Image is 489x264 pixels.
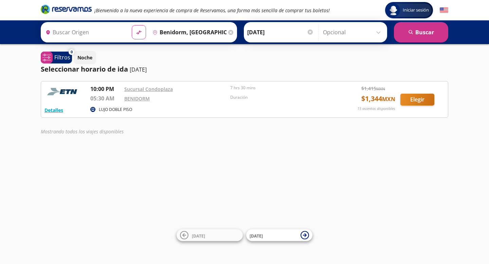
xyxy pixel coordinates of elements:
[90,94,121,102] p: 05:30 AM
[247,24,314,41] input: Elegir Fecha
[361,94,395,104] span: $ 1,344
[94,7,330,14] em: ¡Bienvenido a la nueva experiencia de compra de Reservamos, una forma más sencilla de comprar tus...
[124,86,173,92] a: Sucursal Condoplaza
[250,233,263,239] span: [DATE]
[376,86,385,91] small: MXN
[41,4,92,14] i: Brand Logo
[124,95,150,102] a: BENIDORM
[230,94,333,100] p: Duración
[130,65,147,74] p: [DATE]
[41,128,124,135] em: Mostrando todos los viajes disponibles
[357,106,395,112] p: 15 asientos disponibles
[54,53,70,61] p: Filtros
[77,54,92,61] p: Noche
[361,85,385,92] span: $ 1,415
[44,107,63,114] button: Detalles
[41,64,128,74] p: Seleccionar horario de ida
[41,4,92,16] a: Brand Logo
[71,49,73,55] span: 0
[382,95,395,103] small: MXN
[44,85,82,98] img: RESERVAMOS
[192,233,205,239] span: [DATE]
[43,24,126,41] input: Buscar Origen
[450,225,482,257] iframe: Messagebird Livechat Widget
[90,85,121,93] p: 10:00 PM
[150,24,227,41] input: Buscar Destino
[440,6,448,15] button: English
[394,22,448,42] button: Buscar
[400,7,432,14] span: Iniciar sesión
[177,229,243,241] button: [DATE]
[323,24,384,41] input: Opcional
[41,52,72,63] button: 0Filtros
[74,51,96,64] button: Noche
[230,85,333,91] p: 7 hrs 30 mins
[99,107,132,113] p: LUJO DOBLE PISO
[400,94,434,106] button: Elegir
[246,229,312,241] button: [DATE]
